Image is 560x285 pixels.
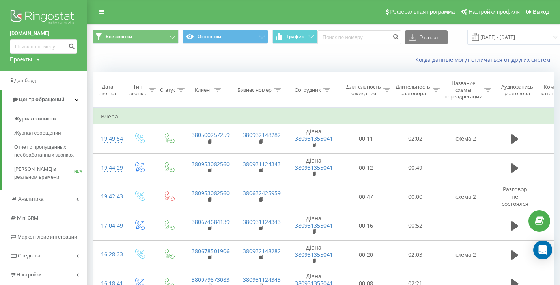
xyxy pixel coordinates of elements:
div: 19:42:43 [101,189,117,204]
div: Длительность ожидания [347,83,381,97]
div: Тип звонка [130,83,147,97]
a: [DOMAIN_NAME] [10,30,77,37]
a: 380953082560 [192,189,230,197]
td: схема 2 [440,240,491,269]
span: Дашборд [14,78,36,83]
div: Клиент [195,87,212,93]
span: Выход [533,9,549,15]
td: 00:16 [342,211,391,240]
td: 02:03 [391,240,440,269]
div: Длительность разговора [396,83,431,97]
div: Проекты [10,56,32,63]
span: Маркетплейс интеграций [17,234,77,240]
a: Центр обращений [2,90,87,109]
a: 380932148282 [243,131,281,139]
button: Экспорт [405,30,448,44]
span: Настройки профиля [469,9,520,15]
span: Разговор не состоялся [502,185,528,207]
span: Центр обращений [19,96,64,102]
a: 380931355041 [295,222,333,229]
a: [PERSON_NAME] в реальном времениNEW [14,162,87,184]
td: 00:20 [342,240,391,269]
button: Основной [183,30,269,44]
a: Когда данные могут отличаться от других систем [415,56,554,63]
input: Поиск по номеру [317,30,401,44]
a: 380932148282 [243,247,281,255]
td: 00:49 [391,153,440,182]
span: Реферальная программа [390,9,455,15]
span: Отчет о пропущенных необработанных звонках [14,143,83,159]
div: Статус [160,87,175,93]
a: Отчет о пропущенных необработанных звонках [14,140,87,162]
div: Open Intercom Messenger [533,241,552,259]
td: Діана [286,153,342,182]
a: 380931355041 [295,164,333,171]
button: График [272,30,317,44]
span: Журнал сообщений [14,129,61,137]
div: 17:04:49 [101,218,117,233]
td: Діана [286,211,342,240]
a: 380678501906 [192,247,230,255]
a: 380931124343 [243,276,281,283]
a: 380931355041 [295,251,333,258]
div: Название схемы переадресации [444,80,482,100]
span: Журнал звонков [14,115,56,123]
div: Дата звонка [93,83,122,97]
td: схема 2 [440,124,491,154]
a: 380500257259 [192,131,230,139]
img: Ringostat logo [10,8,77,28]
td: 00:00 [391,182,440,211]
td: 00:11 [342,124,391,154]
span: Настройки [17,272,42,278]
div: Бизнес номер [238,87,272,93]
span: График [287,34,304,39]
a: 380931355041 [295,135,333,142]
td: 00:12 [342,153,391,182]
div: 19:49:54 [101,131,117,146]
td: Діана [286,240,342,269]
a: 380979873083 [192,276,230,283]
button: Все звонки [93,30,179,44]
div: 16:28:33 [101,247,117,262]
div: Аудиозапись разговора [498,83,536,97]
td: 00:47 [342,182,391,211]
td: 02:02 [391,124,440,154]
a: Журнал звонков [14,112,87,126]
a: 380931124343 [243,218,281,226]
a: 380632425959 [243,189,281,197]
span: Mini CRM [17,215,38,221]
a: 380953082560 [192,160,230,168]
div: 19:44:29 [101,160,117,176]
a: 380674684139 [192,218,230,226]
a: 380931124343 [243,160,281,168]
input: Поиск по номеру [10,39,77,54]
td: 00:52 [391,211,440,240]
span: Аналитика [18,196,43,202]
span: Средства [18,253,41,259]
td: схема 2 [440,182,491,211]
div: Сотрудник [295,87,321,93]
td: Діана [286,124,342,154]
span: Все звонки [106,33,132,40]
span: [PERSON_NAME] в реальном времени [14,165,74,181]
a: Журнал сообщений [14,126,87,140]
